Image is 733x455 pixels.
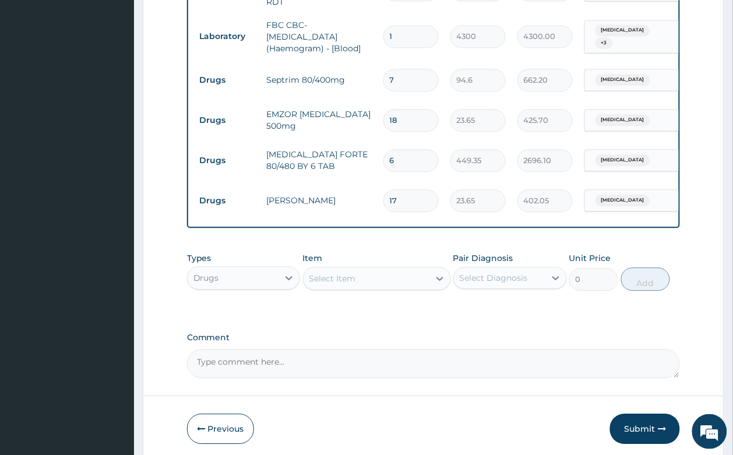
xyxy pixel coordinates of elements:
[187,414,254,444] button: Previous
[261,143,378,178] td: [MEDICAL_DATA] FORTE 80/480 BY 6 TAB
[595,195,650,206] span: [MEDICAL_DATA]
[187,253,212,263] label: Types
[460,272,528,284] div: Select Diagnosis
[569,252,611,264] label: Unit Price
[595,74,650,86] span: [MEDICAL_DATA]
[261,13,378,60] td: FBC CBC-[MEDICAL_DATA] (Haemogram) - [Blood]
[303,252,323,264] label: Item
[621,267,671,291] button: Add
[595,154,650,166] span: [MEDICAL_DATA]
[194,110,261,131] td: Drugs
[187,333,681,343] label: Comment
[22,58,47,87] img: d_794563401_company_1708531726252_794563401
[309,273,356,284] div: Select Item
[61,65,196,80] div: Chat with us now
[194,69,261,91] td: Drugs
[194,150,261,171] td: Drugs
[6,318,222,359] textarea: Type your message and hit 'Enter'
[68,147,161,264] span: We're online!
[191,6,219,34] div: Minimize live chat window
[193,272,219,284] div: Drugs
[194,190,261,211] td: Drugs
[610,414,680,444] button: Submit
[595,114,650,126] span: [MEDICAL_DATA]
[595,24,650,36] span: [MEDICAL_DATA]
[194,26,261,47] td: Laboratory
[453,252,513,264] label: Pair Diagnosis
[595,37,613,49] span: + 3
[261,189,378,212] td: [PERSON_NAME]
[261,103,378,137] td: EMZOR [MEDICAL_DATA] 500mg
[261,68,378,91] td: Septrim 80/400mg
